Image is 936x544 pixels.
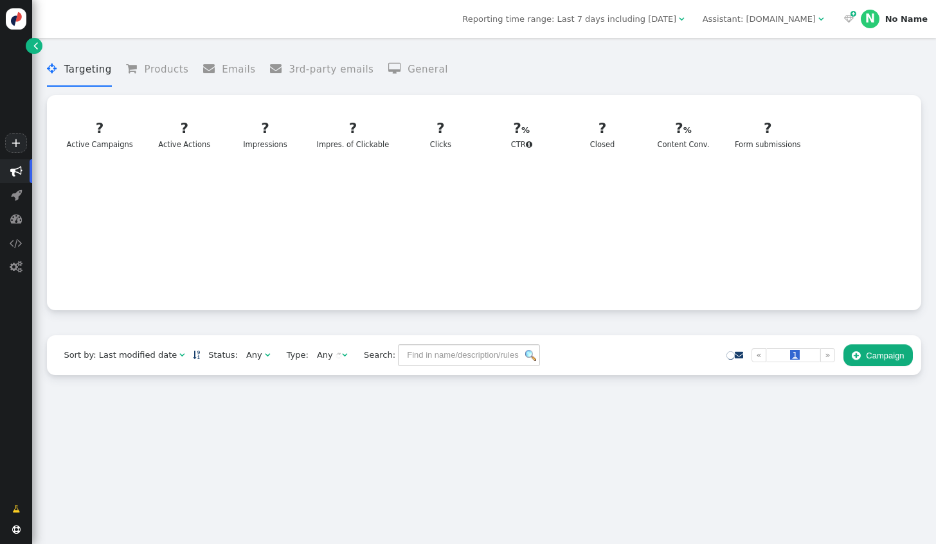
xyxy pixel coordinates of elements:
[26,38,42,54] a: 
[485,111,558,158] a: ?CTR
[10,165,22,177] span: 
[404,111,477,158] a: ?Clicks
[179,351,184,359] span: 
[735,118,801,139] div: ?
[735,118,801,150] div: Form submissions
[727,111,807,158] a: ?Form submissions
[317,118,390,139] div: ?
[573,118,632,139] div: ?
[10,237,22,249] span: 
[193,351,200,359] span: Sorted in descending order
[411,118,471,139] div: ?
[47,53,111,87] li: Targeting
[64,349,177,362] div: Sort by: Last modified date
[525,350,536,361] img: icon_search.png
[33,39,38,52] span: 
[818,15,824,23] span: 
[861,10,880,29] div: N
[278,349,309,362] span: Type:
[155,118,214,150] div: Active Actions
[236,118,295,150] div: Impressions
[735,350,743,360] a: 
[654,118,713,150] div: Content Conv.
[573,118,632,150] div: Closed
[236,118,295,139] div: ?
[246,349,262,362] div: Any
[6,8,27,30] img: logo-icon.svg
[67,118,133,139] div: ?
[10,213,22,225] span: 
[228,111,301,158] a: ?Impressions
[735,351,743,359] span: 
[59,111,140,158] a: ?Active Campaigns
[203,63,222,75] span: 
[265,351,270,359] span: 
[462,14,676,24] span: Reporting time range: Last 7 days including [DATE]
[492,118,551,150] div: CTR
[790,350,799,360] span: 1
[388,63,408,75] span: 
[820,348,835,362] a: »
[336,353,342,359] img: loading.gif
[148,111,221,158] a: ?Active Actions
[67,118,133,150] div: Active Campaigns
[12,525,21,534] span: 
[47,63,64,75] span: 
[885,14,928,24] div: No Name
[843,344,913,366] button: Campaign
[842,13,857,26] a:  
[270,63,289,75] span: 
[492,118,551,139] div: ?
[342,351,347,359] span: 
[398,344,540,366] input: Find in name/description/rules
[679,15,684,23] span: 
[388,53,448,87] li: General
[126,63,144,75] span: 
[193,350,200,360] a: 
[11,189,22,201] span: 
[526,141,532,148] span: 
[751,348,766,362] a: «
[703,13,816,26] div: Assistant: [DOMAIN_NAME]
[654,118,713,139] div: ?
[126,53,188,87] li: Products
[851,9,856,19] span: 
[203,53,256,87] li: Emails
[317,118,390,150] div: Impres. of Clickable
[200,349,238,362] span: Status:
[309,111,397,158] a: ?Impres. of Clickable
[411,118,471,150] div: Clicks
[10,261,22,273] span: 
[317,349,333,362] div: Any
[155,118,214,139] div: ?
[566,111,639,158] a: ?Closed
[4,498,28,520] a: 
[12,503,20,516] span: 
[5,133,27,153] a: +
[852,351,860,360] span: 
[844,15,854,23] span: 
[647,111,720,158] a: ?Content Conv.
[355,350,395,360] span: Search:
[270,53,373,87] li: 3rd-party emails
